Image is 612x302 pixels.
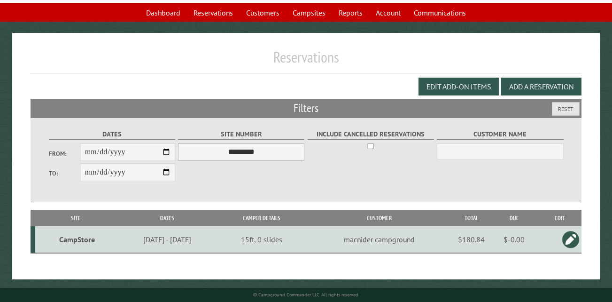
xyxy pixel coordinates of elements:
th: Camper Details [218,210,306,226]
a: Campsites [287,4,331,22]
th: Customer [306,210,453,226]
a: Reservations [188,4,239,22]
button: Add a Reservation [501,78,581,95]
label: Customer Name [437,129,563,140]
button: Edit Add-on Items [418,78,499,95]
label: Site Number [178,129,304,140]
th: Due [490,210,538,226]
label: From: [49,149,80,158]
th: Dates [116,210,217,226]
th: Edit [538,210,581,226]
td: macnider campground [306,226,453,253]
small: © Campground Commander LLC. All rights reserved. [253,292,359,298]
div: [DATE] - [DATE] [118,235,217,244]
label: To: [49,169,80,178]
h2: Filters [31,99,581,117]
label: Dates [49,129,175,140]
td: 15ft, 0 slides [218,226,306,253]
label: Include Cancelled Reservations [308,129,434,140]
th: Total [453,210,490,226]
a: Communications [408,4,472,22]
a: Customers [240,4,285,22]
a: Dashboard [140,4,186,22]
td: $-0.00 [490,226,538,253]
td: $180.84 [453,226,490,253]
div: CampStore [39,235,115,244]
a: Account [370,4,406,22]
th: Site [35,210,116,226]
h1: Reservations [31,48,581,74]
button: Reset [552,102,580,116]
a: Reports [333,4,368,22]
